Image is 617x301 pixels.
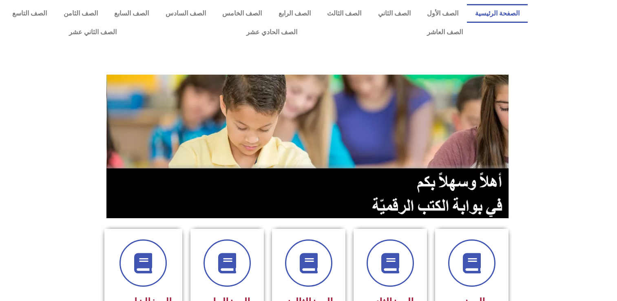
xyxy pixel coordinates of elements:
a: الصف السادس [157,4,215,23]
a: الصف الثامن [55,4,106,23]
a: الصف الحادي عشر [181,23,362,42]
a: الصفحة الرئيسية [467,4,528,23]
a: الصف الثاني [370,4,419,23]
a: الصف العاشر [362,23,528,42]
a: الصف الخامس [214,4,270,23]
a: الصف التاسع [4,4,55,23]
a: الصف الثالث [319,4,370,23]
a: الصف الثاني عشر [4,23,181,42]
a: الصف الأول [419,4,467,23]
a: الصف السابع [106,4,157,23]
a: الصف الرابع [270,4,319,23]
